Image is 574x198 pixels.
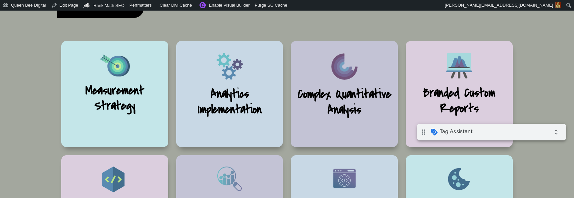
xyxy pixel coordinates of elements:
[23,4,56,11] span: Tag Assistant
[93,3,125,8] span: Rank Math SEO
[297,87,391,121] h4: Complex Quantitative Analysis
[132,2,146,15] i: Collapse debug badge
[68,83,162,118] h4: Measurement Strategy
[183,86,277,121] h4: Analytics Implementation
[412,85,506,120] h4: Branded Custom Reports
